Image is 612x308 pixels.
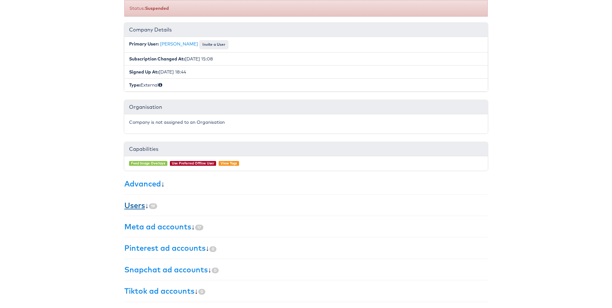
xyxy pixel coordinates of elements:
b: Type: [129,82,141,88]
li: External [124,78,488,91]
a: Use Preferred Offline User [172,161,214,165]
a: Meta ad accounts [124,222,191,231]
b: Primary User: [129,41,159,47]
a: Pinterest ad accounts [124,243,206,253]
a: Tiktok ad accounts [124,286,194,296]
h3: ↓ [124,179,488,188]
b: Suspended [145,5,169,11]
h3: ↓ [124,287,488,295]
b: Signed Up At: [129,69,159,75]
span: 0 [209,246,216,252]
h3: ↓ [124,222,488,231]
h3: ↓ [124,265,488,274]
a: Users [124,200,145,210]
li: [DATE] 18:44 [124,65,488,79]
h3: ↓ [124,244,488,252]
div: Organisation [124,100,488,114]
p: Company is not assigned to an Organisation [129,119,483,125]
button: Invite a User [199,40,229,49]
a: View Tags [221,161,237,165]
span: 0 [212,268,219,273]
b: Subscription Changed At: [129,56,185,62]
span: Internal (staff) or External (client) [158,82,162,88]
span: 17 [195,225,203,230]
span: 0 [198,289,205,295]
span: 19 [149,203,157,209]
h3: ↓ [124,201,488,209]
a: Snapchat ad accounts [124,265,208,274]
a: Advanced [124,179,161,188]
a: Feed Image Overlays [131,161,165,165]
a: [PERSON_NAME] [160,41,198,47]
li: [DATE] 15:08 [124,52,488,66]
div: Company Details [124,23,488,37]
div: Capabilities [124,142,488,156]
